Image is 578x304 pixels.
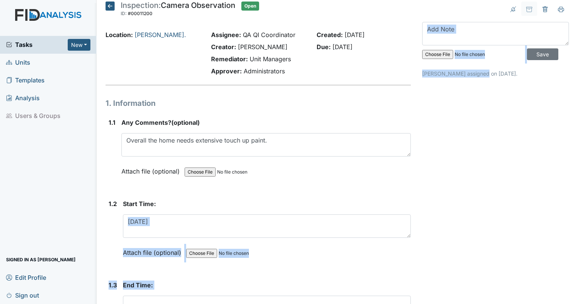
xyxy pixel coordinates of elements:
span: Units [6,57,30,68]
span: Open [241,2,259,11]
strong: (optional) [121,118,411,127]
span: Analysis [6,92,40,104]
span: [DATE] [345,31,365,39]
div: Camera Observation [121,2,235,18]
span: QA QI Coordinator [243,31,295,39]
strong: Assignee: [211,31,241,39]
span: [DATE] [333,43,353,51]
label: Attach file (optional) [123,244,184,257]
span: ID: [121,11,127,16]
button: New [68,39,90,51]
span: Sign out [6,289,39,301]
span: Any Comments? [121,119,171,126]
span: Templates [6,74,45,86]
span: [PERSON_NAME] [238,43,287,51]
h1: 1. Information [106,98,411,109]
span: Inspection: [121,1,161,10]
span: #00011200 [128,11,152,16]
strong: Location: [106,31,133,39]
strong: Approver: [211,67,242,75]
span: End Time: [123,281,153,289]
input: Save [527,48,558,60]
span: Edit Profile [6,271,46,283]
a: [PERSON_NAME]. [135,31,186,39]
label: 1.2 [109,199,117,208]
strong: Remediator: [211,55,248,63]
span: Unit Managers [250,55,291,63]
strong: Due: [317,43,331,51]
span: Administrators [244,67,285,75]
span: Signed in as [PERSON_NAME] [6,254,76,265]
label: Attach file (optional) [121,163,183,176]
p: [PERSON_NAME] assigned on [DATE]. [422,70,569,78]
a: Tasks [6,40,68,49]
strong: Created: [317,31,343,39]
label: 1.1 [109,118,115,127]
label: 1.3 [109,281,117,290]
span: Start Time: [123,200,156,208]
strong: Creator: [211,43,236,51]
